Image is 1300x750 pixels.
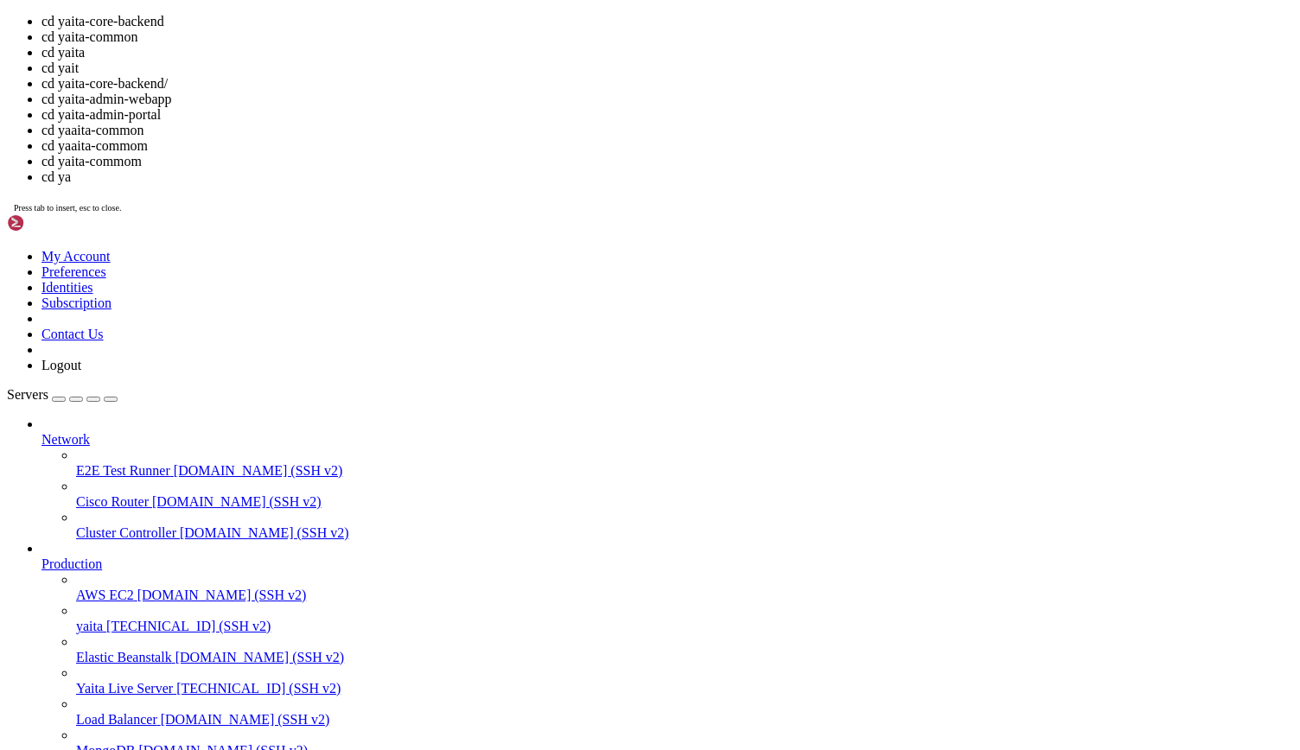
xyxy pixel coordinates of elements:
[7,66,1074,80] x-row: * Support: [URL][DOMAIN_NAME]
[76,681,1293,696] a: Yaita Live Server [TECHNICAL_ID] (SSH v2)
[41,416,1293,541] li: Network
[41,154,1293,169] li: cd yaita-commom
[7,7,1074,22] x-row: Welcome to Ubuntu 24.04.3 LTS (GNU/Linux 6.14.0-1011-aws x86_64)
[76,634,1293,665] li: Elastic Beanstalk [DOMAIN_NAME] (SSH v2)
[180,525,349,540] span: [DOMAIN_NAME] (SSH v2)
[76,650,172,664] span: Elastic Beanstalk
[76,572,1293,603] li: AWS EC2 [DOMAIN_NAME] (SSH v2)
[76,494,1293,510] a: Cisco Router [DOMAIN_NAME] (SSH v2)
[41,432,90,447] span: Network
[76,463,1293,479] a: E2E Test Runner [DOMAIN_NAME] (SSH v2)
[7,124,1074,139] x-row: System load: 0.03 Processes: 190
[76,665,1293,696] li: Yaita Live Server [TECHNICAL_ID] (SSH v2)
[76,681,173,696] span: Yaita Live Server
[7,154,1074,168] x-row: Memory usage: 67% IPv4 address for enX0: [TECHNICAL_ID]
[7,359,1074,374] x-row: Last login: [DATE] from [TECHNICAL_ID]
[76,525,1293,541] a: Cluster Controller [DOMAIN_NAME] (SSH v2)
[41,45,1293,60] li: cd yaita
[76,712,1293,728] a: Load Balancer [DOMAIN_NAME] (SSH v2)
[41,556,102,571] span: Production
[41,169,1293,185] li: cd ya
[7,95,1074,110] x-row: System information as of [DATE]
[41,29,1293,45] li: cd yaita-common
[41,76,1293,92] li: cd yaita-core-backend/
[76,479,1293,510] li: Cisco Router [DOMAIN_NAME] (SSH v2)
[174,463,343,478] span: [DOMAIN_NAME] (SSH v2)
[14,203,121,213] span: Press tab to insert, esc to close.
[76,650,1293,665] a: Elastic Beanstalk [DOMAIN_NAME] (SSH v2)
[7,387,48,402] span: Servers
[7,301,1074,315] x-row: See [URL][DOMAIN_NAME] or run: sudo pro status
[166,374,173,388] span: ~
[41,92,1293,107] li: cd yaita-admin-webapp
[76,619,103,633] span: yaita
[7,404,1074,418] x-row: : $ cd ya
[7,257,1074,271] x-row: To see these additional updates run: apt list --upgradable
[726,389,816,403] span: yaita-web-app
[161,712,330,727] span: [DOMAIN_NAME] (SSH v2)
[41,264,106,279] a: Preferences
[7,374,1074,389] x-row: : $ ls
[76,603,1293,634] li: yaita [TECHNICAL_ID] (SSH v2)
[7,389,131,403] span: yaita-admin-portal
[41,280,93,295] a: Identities
[7,214,106,232] img: Shellngn
[41,432,1293,448] a: Network
[41,556,1293,572] a: Production
[7,242,1074,257] x-row: 12 updates can be applied immediately.
[76,696,1293,728] li: Load Balancer [DOMAIN_NAME] (SSH v2)
[7,168,1074,183] x-row: Swap usage: 0%
[7,36,1074,51] x-row: * Documentation: [URL][DOMAIN_NAME]
[166,404,173,417] span: ~
[76,510,1293,541] li: Cluster Controller [DOMAIN_NAME] (SSH v2)
[76,448,1293,479] li: E2E Test Runner [DOMAIN_NAME] (SSH v2)
[41,249,111,264] a: My Account
[145,389,270,403] span: yaita-core-backend
[7,51,1074,66] x-row: * Management: [URL][DOMAIN_NAME]
[41,138,1293,154] li: cd yaaita-commom
[175,650,345,664] span: [DOMAIN_NAME] (SSH v2)
[76,463,170,478] span: E2E Test Runner
[76,712,157,727] span: Load Balancer
[76,588,1293,603] a: AWS EC2 [DOMAIN_NAME] (SSH v2)
[41,123,1293,138] li: cd yaaita-common
[137,588,307,602] span: [DOMAIN_NAME] (SSH v2)
[7,139,1074,154] x-row: Usage of /: 45.1% of 28.02GB Users logged in: 1
[7,374,159,388] span: ubuntu@ip-172-31-91-17
[41,296,112,310] a: Subscription
[7,286,1074,301] x-row: Enable ESM Apps to receive additional future security updates.
[152,494,322,509] span: [DOMAIN_NAME] (SSH v2)
[76,494,149,509] span: Cisco Router
[41,107,1293,123] li: cd yaita-admin-portal
[41,358,81,372] a: Logout
[7,389,1074,404] x-row: yaita-order-logs.txt yaita-order2-logs.txt yaita-order3-logs.txt
[106,619,271,633] span: [TECHNICAL_ID] (SSH v2)
[41,60,1293,76] li: cd yait
[41,327,104,341] a: Contact Us
[76,525,176,540] span: Cluster Controller
[76,619,1293,634] a: yaita [TECHNICAL_ID] (SSH v2)
[41,14,1293,29] li: cd yaita-core-backend
[7,404,159,417] span: ubuntu@ip-172-31-91-17
[7,213,1074,227] x-row: Expanded Security Maintenance for Applications is not enabled.
[76,588,134,602] span: AWS EC2
[7,345,1074,359] x-row: *** System restart required ***
[176,681,341,696] span: [TECHNICAL_ID] (SSH v2)
[233,404,239,418] div: (31, 27)
[7,387,118,402] a: Servers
